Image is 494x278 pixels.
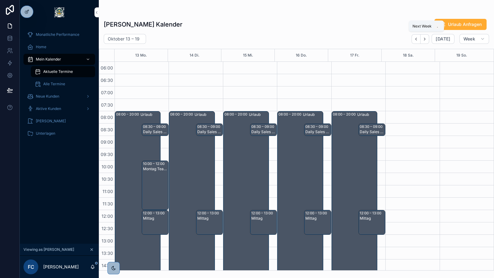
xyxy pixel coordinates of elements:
a: Monatliche Performance [23,29,95,40]
div: Urlaub [357,112,377,117]
div: Daily Sales per Hub [143,129,168,134]
button: 13 Mo. [135,49,147,61]
span: . [435,24,440,29]
span: 07:00 [99,90,115,95]
a: Unterlagen [23,128,95,139]
div: 08:00 – 20:00 [224,112,249,117]
a: [PERSON_NAME] [23,116,95,127]
span: Viewing as [PERSON_NAME] [23,247,74,252]
button: 19 So. [456,49,467,61]
span: 12:30 [100,226,115,231]
div: 08:30 – 09:00 [197,124,222,129]
div: Daily Sales per Hub [197,129,222,134]
span: 14:00 [100,263,115,268]
div: 08:30 – 09:00 [143,124,167,129]
div: Urlaub [249,112,268,117]
a: Mein Kalender [23,54,95,65]
button: Week [459,34,489,44]
span: FC [28,263,34,271]
div: Urlaub [140,112,160,117]
span: 09:30 [99,152,115,157]
div: 08:30 – 09:00 [305,124,330,129]
div: 10:00 – 12:00 [143,161,166,166]
div: Urlaub [303,112,322,117]
div: 08:30 – 09:00Daily Sales per Hub [250,124,277,136]
button: 14 Di. [190,49,199,61]
p: [PERSON_NAME] [43,264,79,270]
button: 15 Mi. [243,49,253,61]
button: Back [412,34,421,44]
h2: Oktober 13 – 19 [108,36,140,42]
div: 08:00 – 20:00 [170,112,195,117]
div: 08:30 – 09:00 [360,124,384,129]
button: Urlaub Anfragen [434,19,487,30]
div: 08:30 – 09:00Daily Sales per Hub [304,124,331,136]
span: 08:30 [99,127,115,132]
button: 17 Fr. [350,49,359,61]
span: Neue Kunden [36,94,59,99]
div: 08:00 – 20:00 [333,112,357,117]
div: Daily Sales per Hub [305,129,330,134]
div: 12:00 – 13:00Mittag [196,210,223,234]
div: Mittag [305,216,330,221]
div: 12:00 – 13:00 [251,211,274,216]
button: Next [421,34,429,44]
div: 08:30 – 09:00Daily Sales per Hub [142,124,168,136]
button: 18 Sa. [403,49,414,61]
span: Unterlagen [36,131,55,136]
span: 11:00 [101,189,115,194]
div: 08:00 – 20:00 [278,112,303,117]
div: Urlaub [195,112,214,117]
div: 10:00 – 12:00Montag Teamslot [142,161,168,210]
div: 12:00 – 13:00Mittag [304,210,331,234]
img: App logo [54,7,64,17]
div: 08:00 – 20:00 [116,112,140,117]
div: Daily Sales per Hub [251,129,276,134]
span: 13:30 [100,251,115,256]
div: 08:30 – 09:00Daily Sales per Hub [196,124,223,136]
span: Week [463,36,475,42]
div: 08:30 – 09:00 [251,124,276,129]
div: Mittag [197,216,222,221]
span: 10:00 [100,164,115,169]
div: 12:00 – 13:00 [360,211,383,216]
div: Daily Sales per Hub [360,129,385,134]
span: Monatliche Performance [36,32,79,37]
span: Alle Termine [43,82,65,86]
span: Mein Kalender [36,57,61,62]
span: 09:00 [99,139,115,145]
a: Neue Kunden [23,91,95,102]
button: 16 Do. [296,49,307,61]
button: [DATE] [432,34,454,44]
div: 12:00 – 13:00Mittag [142,210,168,234]
span: 06:30 [99,78,115,83]
span: [PERSON_NAME] [36,119,66,124]
a: Aktuelle Termine [31,66,95,77]
a: Alle Termine [31,78,95,90]
div: scrollable content [20,25,99,147]
div: Mittag [143,216,168,221]
span: 11:30 [101,201,115,206]
div: 08:30 – 09:00Daily Sales per Hub [359,124,385,136]
span: Urlaub Anfragen [448,21,482,27]
div: 12:00 – 13:00Mittag [250,210,277,234]
div: 12:00 – 13:00 [197,211,220,216]
div: 12:00 – 13:00 [305,211,329,216]
span: 06:00 [99,65,115,70]
span: 13:00 [100,238,115,243]
span: 08:00 [99,115,115,120]
a: Home [23,41,95,53]
div: Montag Teamslot [143,166,168,171]
div: Mittag [360,216,385,221]
div: Mittag [251,216,276,221]
span: [DATE] [436,36,450,42]
span: Aktuelle Termine [43,69,73,74]
div: 12:00 – 13:00Mittag [359,210,385,234]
